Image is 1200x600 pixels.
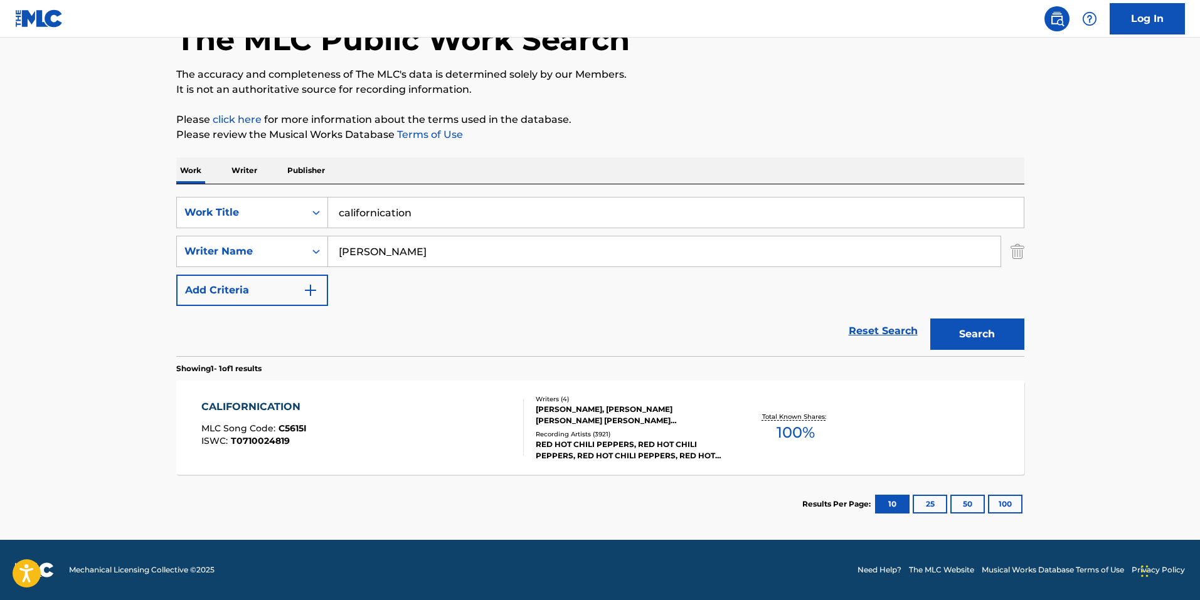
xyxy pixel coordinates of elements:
[536,439,725,461] div: RED HOT CHILI PEPPERS, RED HOT CHILI PEPPERS, RED HOT CHILI PEPPERS, RED HOT CHILI PEPPERS, RED H...
[395,129,463,140] a: Terms of Use
[762,412,829,421] p: Total Known Shares:
[284,157,329,184] p: Publisher
[536,394,725,404] div: Writers ( 4 )
[176,157,205,184] p: Work
[184,205,297,220] div: Work Title
[1011,236,1024,267] img: Delete Criterion
[279,423,307,434] span: C5615I
[1049,11,1065,26] img: search
[231,435,290,446] span: T0710024819
[1110,3,1185,34] a: Log In
[176,21,630,58] h1: The MLC Public Work Search
[176,112,1024,127] p: Please for more information about the terms used in the database.
[802,498,874,510] p: Results Per Page:
[1077,6,1102,31] div: Help
[228,157,261,184] p: Writer
[909,564,974,576] a: The MLC Website
[913,495,947,513] button: 25
[875,495,910,513] button: 10
[842,317,924,345] a: Reset Search
[982,564,1124,576] a: Musical Works Database Terms of Use
[1137,540,1200,600] iframe: Chat Widget
[15,9,63,28] img: MLC Logo
[176,67,1024,82] p: The accuracy and completeness of The MLC's data is determined solely by our Members.
[176,197,1024,356] form: Search Form
[184,244,297,259] div: Writer Name
[536,404,725,426] div: [PERSON_NAME], [PERSON_NAME] [PERSON_NAME] [PERSON_NAME] [PERSON_NAME]
[536,429,725,439] div: Recording Artists ( 3921 )
[930,318,1024,350] button: Search
[176,381,1024,475] a: CALIFORNICATIONMLC Song Code:C5615IISWC:T0710024819Writers (4)[PERSON_NAME], [PERSON_NAME] [PERSO...
[1132,564,1185,576] a: Privacy Policy
[777,421,815,444] span: 100 %
[1141,552,1149,590] div: Drag
[1044,6,1070,31] a: Public Search
[213,113,262,125] a: click here
[176,127,1024,142] p: Please review the Musical Works Database
[69,564,215,576] span: Mechanical Licensing Collective © 2025
[1082,11,1097,26] img: help
[988,495,1022,513] button: 100
[303,283,318,298] img: 9d2ae6d4665cec9f34b9.svg
[201,423,279,434] span: MLC Song Code :
[201,435,231,446] span: ISWC :
[176,82,1024,97] p: It is not an authoritative source for recording information.
[176,275,328,306] button: Add Criteria
[201,399,307,414] div: CALIFORNICATION
[176,363,262,374] p: Showing 1 - 1 of 1 results
[858,564,901,576] a: Need Help?
[950,495,985,513] button: 50
[15,562,54,577] img: logo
